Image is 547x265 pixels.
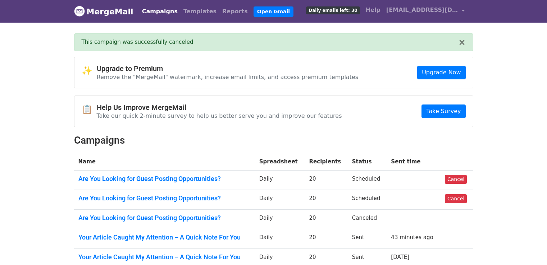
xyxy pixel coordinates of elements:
[421,104,465,118] a: Take Survey
[78,194,251,202] a: Are You Looking for Guest Posting Opportunities?
[391,234,433,241] a: 43 minutes ago
[445,194,467,203] a: Cancel
[303,3,363,17] a: Daily emails left: 30
[82,66,97,76] span: ✨
[348,153,387,170] th: Status
[78,233,251,241] a: Your Article Caught My Attention – A Quick Note For You
[305,153,348,170] th: Recipients
[348,209,387,229] td: Canceled
[255,229,305,249] td: Daily
[74,134,473,147] h2: Campaigns
[348,190,387,210] td: Scheduled
[78,175,251,183] a: Are You Looking for Guest Posting Opportunities?
[97,103,342,112] h4: Help Us Improve MergeMail
[417,66,465,79] a: Upgrade Now
[445,175,467,184] a: Cancel
[255,153,305,170] th: Spreadsheet
[181,4,219,19] a: Templates
[74,6,85,17] img: MergeMail logo
[305,229,348,249] td: 20
[82,38,459,46] div: This campaign was successfully canceled
[306,6,360,14] span: Daily emails left: 30
[386,6,458,14] span: [EMAIL_ADDRESS][DOMAIN_NAME]
[348,170,387,190] td: Scheduled
[348,229,387,249] td: Sent
[82,104,97,115] span: 📋
[254,6,293,17] a: Open Gmail
[97,73,359,81] p: Remove the "MergeMail" watermark, increase email limits, and access premium templates
[363,3,383,17] a: Help
[387,153,441,170] th: Sent time
[139,4,181,19] a: Campaigns
[255,209,305,229] td: Daily
[219,4,251,19] a: Reports
[97,64,359,73] h4: Upgrade to Premium
[305,209,348,229] td: 20
[74,153,255,170] th: Name
[458,38,465,47] button: ×
[97,112,342,120] p: Take our quick 2-minute survey to help us better serve you and improve our features
[78,214,251,222] a: Are You Looking for Guest Posting Opportunities?
[383,3,468,20] a: [EMAIL_ADDRESS][DOMAIN_NAME]
[255,190,305,210] td: Daily
[305,170,348,190] td: 20
[255,170,305,190] td: Daily
[305,190,348,210] td: 20
[74,4,133,19] a: MergeMail
[78,253,251,261] a: Your Article Caught My Attention – A Quick Note For You
[391,254,409,260] a: [DATE]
